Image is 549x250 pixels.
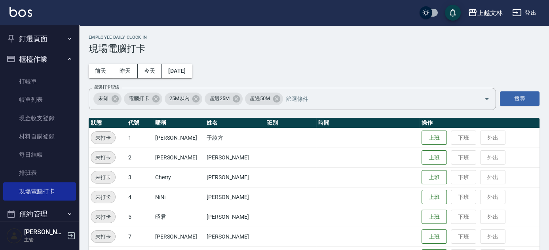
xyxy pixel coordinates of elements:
span: 超過50M [245,95,275,102]
input: 篩選條件 [284,92,470,106]
span: 未打卡 [91,233,115,241]
th: 班別 [265,118,316,128]
div: 25M以內 [165,93,203,105]
a: 材料自購登錄 [3,127,76,146]
td: [PERSON_NAME] [205,167,265,187]
h3: 現場電腦打卡 [89,43,540,54]
td: 2 [126,148,153,167]
td: [PERSON_NAME] [205,187,265,207]
button: 登出 [509,6,540,20]
button: 上班 [422,229,447,244]
a: 現金收支登錄 [3,109,76,127]
td: 昭君 [153,207,205,227]
button: 預約管理 [3,204,76,224]
a: 打帳單 [3,72,76,91]
span: 未打卡 [91,213,115,221]
button: 上班 [422,190,447,205]
span: 25M以內 [165,95,194,102]
a: 現場電腦打卡 [3,182,76,201]
img: Person [6,228,22,244]
span: 未打卡 [91,193,115,201]
td: 1 [126,128,153,148]
button: 櫃檯作業 [3,49,76,70]
td: [PERSON_NAME] [205,207,265,227]
h5: [PERSON_NAME] [24,228,65,236]
div: 電腦打卡 [124,93,162,105]
button: 上班 [422,131,447,145]
td: Cherry [153,167,205,187]
button: [DATE] [162,64,192,78]
div: 上越文林 [477,8,503,18]
button: 昨天 [113,64,138,78]
button: 上班 [422,150,447,165]
h2: Employee Daily Clock In [89,35,540,40]
span: 未打卡 [91,153,115,162]
button: 今天 [138,64,162,78]
span: 未知 [93,95,113,102]
th: 暱稱 [153,118,205,128]
button: Open [481,93,493,105]
span: 超過25M [205,95,234,102]
td: 7 [126,227,153,246]
td: [PERSON_NAME] [153,148,205,167]
button: 搜尋 [500,91,540,106]
td: [PERSON_NAME] [153,128,205,148]
td: 5 [126,207,153,227]
td: 于綾方 [205,128,265,148]
th: 時間 [316,118,420,128]
img: Logo [9,7,32,17]
span: 電腦打卡 [124,95,154,102]
span: 未打卡 [91,173,115,182]
td: [PERSON_NAME] [153,227,205,246]
th: 代號 [126,118,153,128]
td: [PERSON_NAME] [205,148,265,167]
button: 上班 [422,210,447,224]
td: 4 [126,187,153,207]
button: save [445,5,461,21]
a: 帳單列表 [3,91,76,109]
td: NiNi [153,187,205,207]
button: 釘選頁面 [3,28,76,49]
label: 篩選打卡記錄 [94,84,119,90]
button: 上班 [422,170,447,185]
th: 狀態 [89,118,126,128]
th: 姓名 [205,118,265,128]
p: 主管 [24,236,65,243]
td: 3 [126,167,153,187]
td: [PERSON_NAME] [205,227,265,246]
a: 排班表 [3,164,76,182]
button: 前天 [89,64,113,78]
a: 每日結帳 [3,146,76,164]
div: 未知 [93,93,122,105]
div: 超過50M [245,93,283,105]
span: 未打卡 [91,134,115,142]
button: 上越文林 [465,5,506,21]
div: 超過25M [205,93,243,105]
th: 操作 [420,118,540,128]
